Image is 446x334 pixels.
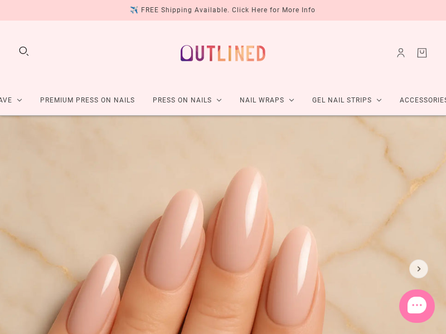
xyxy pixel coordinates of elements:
[416,47,428,59] a: Cart
[303,86,391,115] a: Gel Nail Strips
[31,86,144,115] a: Premium Press On Nails
[130,4,316,16] div: ✈️ FREE Shipping Available. Click Here for More Info
[18,45,30,57] button: Search
[144,86,231,115] a: Press On Nails
[395,47,407,59] a: Account
[174,30,272,77] a: Outlined
[231,86,303,115] a: Nail Wraps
